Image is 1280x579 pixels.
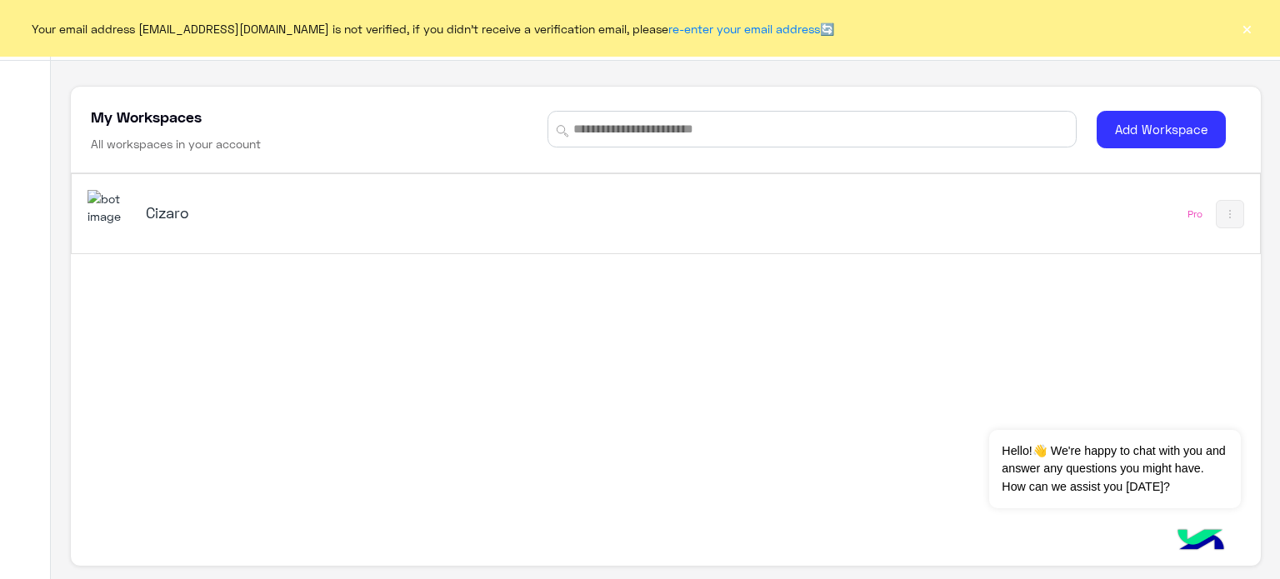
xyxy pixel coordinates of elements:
[1097,111,1226,148] button: Add Workspace
[1238,20,1255,37] button: ×
[32,20,834,37] span: Your email address [EMAIL_ADDRESS][DOMAIN_NAME] is not verified, if you didn't receive a verifica...
[91,136,261,152] h6: All workspaces in your account
[146,202,562,222] h5: Cizaro
[1187,207,1202,221] div: Pro
[989,430,1240,508] span: Hello!👋 We're happy to chat with you and answer any questions you might have. How can we assist y...
[668,22,820,36] a: re-enter your email address
[91,107,202,127] h5: My Workspaces
[87,190,132,226] img: 919860931428189
[1172,512,1230,571] img: hulul-logo.png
